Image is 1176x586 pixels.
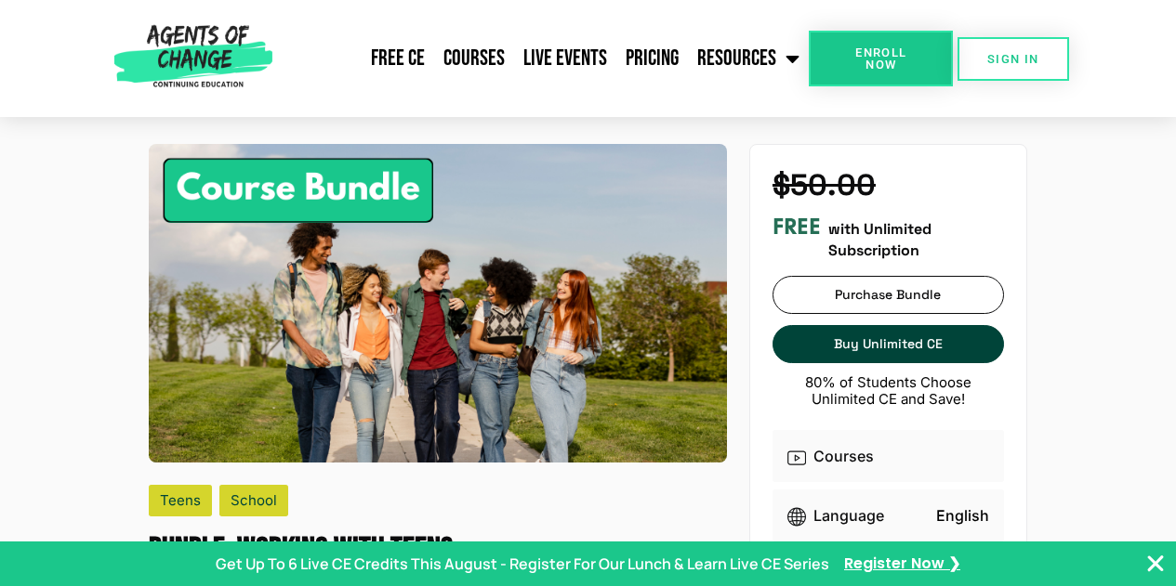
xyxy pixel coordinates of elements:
a: Courses [434,35,514,82]
a: Free CE [362,35,434,82]
a: Resources [688,35,809,82]
a: Buy Unlimited CE [773,325,1004,363]
span: Buy Unlimited CE [834,336,943,352]
a: Live Events [514,35,616,82]
p: 80% of Students Choose Unlimited CE and Save! [773,374,1004,408]
h4: $50.00 [773,167,1004,202]
span: Purchase Bundle [835,287,941,303]
a: SIGN IN [958,37,1069,81]
a: Pricing [616,35,688,82]
h3: FREE [773,214,821,241]
a: Register Now ❯ [844,553,960,574]
span: Enroll Now [839,46,923,71]
nav: Menu [280,35,809,82]
a: Purchase Bundle [773,276,1004,314]
img: Working with Teens - 5 Credit CE Bundle [149,144,727,463]
p: Courses [813,445,874,467]
a: Enroll Now [809,31,953,86]
div: with Unlimited Subscription [773,214,1004,261]
p: Get Up To 6 Live CE Credits This August - Register For Our Lunch & Learn Live CE Series [216,553,829,575]
div: Teens [149,485,212,516]
p: Language [813,504,884,527]
button: Close Banner [1144,553,1167,575]
div: School [219,485,288,516]
span: SIGN IN [987,53,1039,65]
h1: Working with Teens - 5 Credit CE Bundle [149,531,727,570]
p: English [936,504,989,527]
